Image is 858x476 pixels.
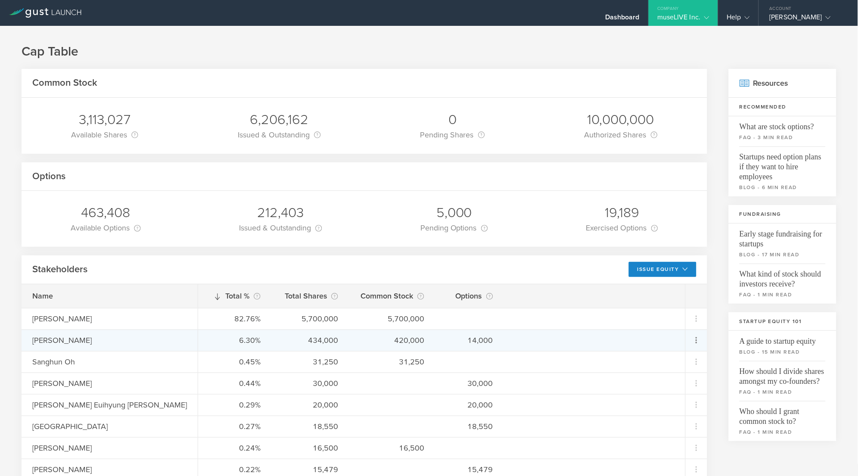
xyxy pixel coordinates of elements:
[282,464,338,475] div: 15,479
[32,335,208,346] div: [PERSON_NAME]
[209,442,261,454] div: 0.24%
[729,205,836,224] h3: Fundraising
[238,111,321,129] div: 6,206,162
[729,69,836,98] h2: Resources
[32,421,208,432] div: [GEOGRAPHIC_DATA]
[282,378,338,389] div: 30,000
[729,312,836,331] h3: Startup Equity 101
[729,146,836,196] a: Startups need option plans if they want to hire employeesblog - 6 min read
[238,129,321,141] div: Issued & Outstanding
[360,442,424,454] div: 16,500
[740,224,826,249] span: Early stage fundraising for startups
[209,335,261,346] div: 6.30%
[740,116,826,132] span: What are stock options?
[740,348,826,356] small: blog - 15 min read
[420,204,488,222] div: 5,000
[446,335,493,346] div: 14,000
[727,13,750,26] div: Help
[32,399,208,411] div: [PERSON_NAME] Euihyung [PERSON_NAME]
[209,399,261,411] div: 0.29%
[209,313,261,324] div: 82.76%
[32,356,208,367] div: Sanghun Oh
[446,464,493,475] div: 15,479
[32,442,208,454] div: [PERSON_NAME]
[420,222,488,234] div: Pending Options
[740,264,826,289] span: What kind of stock should investors receive?
[605,13,640,26] div: Dashboard
[360,356,424,367] div: 31,250
[282,335,338,346] div: 434,000
[629,262,696,277] button: Issue Equity
[282,399,338,411] div: 20,000
[32,263,87,276] h2: Stakeholders
[209,356,261,367] div: 0.45%
[729,361,836,401] a: How should I divide shares amongst my co-founders?faq - 1 min read
[209,421,261,432] div: 0.27%
[729,331,836,361] a: A guide to startup equityblog - 15 min read
[584,129,658,141] div: Authorized Shares
[657,13,709,26] div: museLIVE Inc.
[586,204,658,222] div: 19,189
[239,204,322,222] div: 212,403
[32,290,208,302] div: Name
[71,129,138,141] div: Available Shares
[815,435,858,476] iframe: Chat Widget
[740,428,826,436] small: faq - 1 min read
[32,170,65,183] h2: Options
[446,399,493,411] div: 20,000
[729,401,836,441] a: Who should I grant common stock to?faq - 1 min read
[420,111,485,129] div: 0
[32,464,208,475] div: [PERSON_NAME]
[729,98,836,116] h3: Recommended
[282,356,338,367] div: 31,250
[740,184,826,191] small: blog - 6 min read
[32,313,208,324] div: [PERSON_NAME]
[71,222,141,234] div: Available Options
[446,290,493,302] div: Options
[360,313,424,324] div: 5,700,000
[209,290,261,302] div: Total %
[740,361,826,386] span: How should I divide shares amongst my co-founders?
[360,290,424,302] div: Common Stock
[729,116,836,146] a: What are stock options?faq - 3 min read
[420,129,485,141] div: Pending Shares
[32,77,97,89] h2: Common Stock
[740,331,826,346] span: A guide to startup equity
[282,442,338,454] div: 16,500
[586,222,658,234] div: Exercised Options
[740,291,826,299] small: faq - 1 min read
[360,335,424,346] div: 420,000
[446,421,493,432] div: 18,550
[282,421,338,432] div: 18,550
[740,146,826,182] span: Startups need option plans if they want to hire employees
[740,401,826,426] span: Who should I grant common stock to?
[71,204,141,222] div: 463,408
[740,388,826,396] small: faq - 1 min read
[209,464,261,475] div: 0.22%
[446,378,493,389] div: 30,000
[239,222,322,234] div: Issued & Outstanding
[209,378,261,389] div: 0.44%
[584,111,658,129] div: 10,000,000
[729,264,836,304] a: What kind of stock should investors receive?faq - 1 min read
[22,43,836,60] h1: Cap Table
[282,290,338,302] div: Total Shares
[282,313,338,324] div: 5,700,000
[740,251,826,258] small: blog - 17 min read
[71,111,138,129] div: 3,113,027
[729,224,836,264] a: Early stage fundraising for startupsblog - 17 min read
[740,134,826,141] small: faq - 3 min read
[770,13,843,26] div: [PERSON_NAME]
[32,378,208,389] div: [PERSON_NAME]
